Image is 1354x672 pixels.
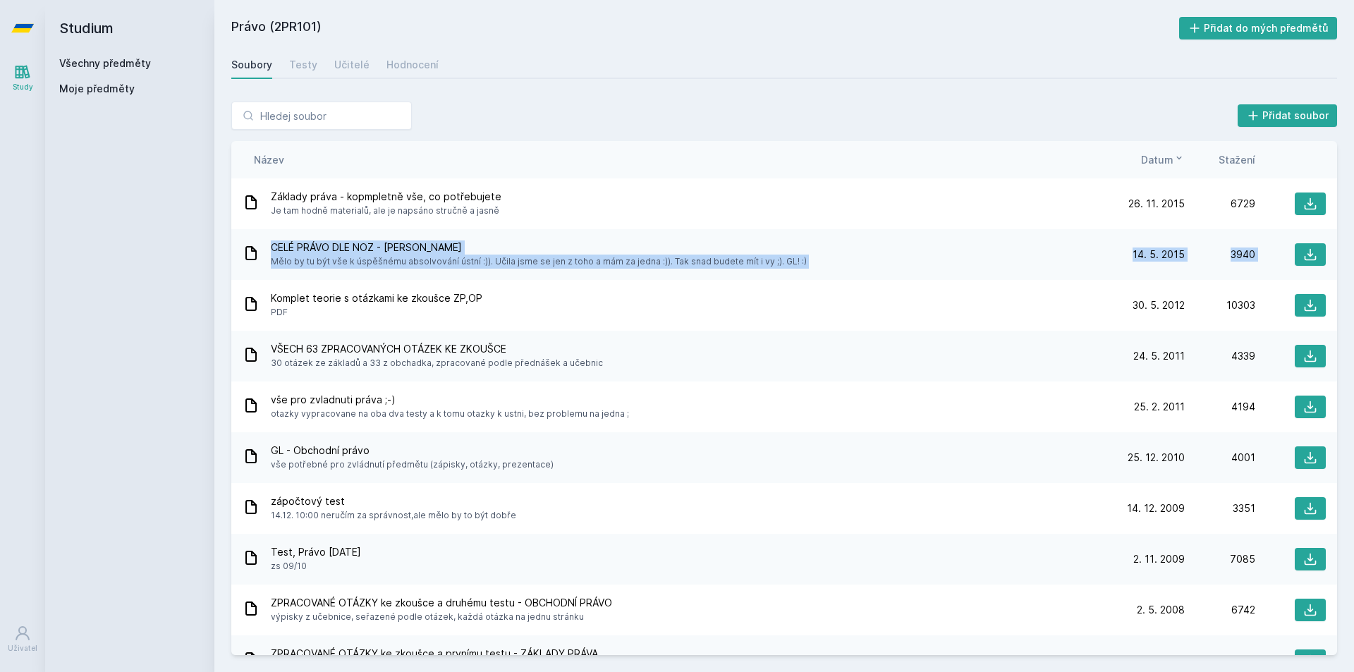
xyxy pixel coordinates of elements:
input: Hledej soubor [231,102,412,130]
div: 4339 [1185,349,1255,363]
span: 25. 2. 2011 [1134,400,1185,414]
div: Soubory [231,58,272,72]
button: Stažení [1219,152,1255,167]
span: CELÉ PRÁVO DLE NOZ - [PERSON_NAME] [271,240,807,255]
span: ZPRACOVANÉ OTÁZKY ke zkoušce a prvnímu testu - ZÁKLADY PRÁVA [271,647,598,661]
span: 14. 5. 2015 [1133,248,1185,262]
button: Přidat do mých předmětů [1179,17,1338,39]
div: 3351 [1185,501,1255,515]
div: 6729 [1185,197,1255,211]
span: Datum [1141,152,1173,167]
span: Komplet teorie s otázkami ke zkoušce ZP,OP [271,291,482,305]
span: 30. 5. 2012 [1133,298,1185,312]
div: 6742 [1185,603,1255,617]
span: 26. 11. 2015 [1128,197,1185,211]
button: Datum [1141,152,1185,167]
span: 14. 12. 2009 [1127,501,1185,515]
span: zs 09/10 [271,559,361,573]
span: PDF [271,305,482,319]
a: Testy [289,51,317,79]
span: 2. 11. 2009 [1133,552,1185,566]
span: Je tam hodně materialů, ale je napsáno stručně a jasně [271,204,501,218]
div: 3940 [1185,248,1255,262]
span: ZPRACOVANÉ OTÁZKY ke zkoušce a druhému testu - OBCHODNÍ PRÁVO [271,596,612,610]
span: Základy práva - kopmpletně vše, co potřebujete [271,190,501,204]
span: 30 otázek ze základů a 33 z obchadka, zpracované podle přednášek a učebnic [271,356,603,370]
a: Uživatel [3,618,42,661]
span: 24. 5. 2011 [1133,349,1185,363]
div: Hodnocení [386,58,439,72]
span: 2. 5. 2008 [1137,603,1185,617]
div: 4001 [1185,451,1255,465]
a: Hodnocení [386,51,439,79]
div: 11515 [1185,654,1255,668]
div: 7085 [1185,552,1255,566]
div: Uživatel [8,643,37,654]
span: výpisky z učebnice, seřazené podle otázek, každá otázka na jednu stránku [271,610,612,624]
span: Mělo by tu být vše k úspěšnému absolvování ústní :)). Učila jsme se jen z toho a mám za jedna :))... [271,255,807,269]
button: Název [254,152,284,167]
span: Moje předměty [59,82,135,96]
div: Testy [289,58,317,72]
span: vše potřebné pro zvládnutí předmětu (zápisky, otázky, prezentace) [271,458,554,472]
a: Study [3,56,42,99]
div: Učitelé [334,58,370,72]
span: vše pro zvladnuti práva ;-) [271,393,629,407]
h2: Právo (2PR101) [231,17,1179,39]
div: Study [13,82,33,92]
span: Test, Právo [DATE] [271,545,361,559]
div: 10303 [1185,298,1255,312]
span: 14.12. 10:00 neručím za správnost,ale mělo by to být dobře [271,508,516,523]
span: otazky vypracovane na oba dva testy a k tomu otazky k ustni, bez problemu na jedna ; [271,407,629,421]
div: 4194 [1185,400,1255,414]
span: VŠECH 63 ZPRACOVANÝCH OTÁZEK KE ZKOUŠCE [271,342,603,356]
a: Soubory [231,51,272,79]
a: Všechny předměty [59,57,151,69]
button: Přidat soubor [1238,104,1338,127]
span: GL - Obchodní právo [271,444,554,458]
span: 26. 3. 2008 [1131,654,1185,668]
span: zápočtový test [271,494,516,508]
a: Učitelé [334,51,370,79]
span: 25. 12. 2010 [1128,451,1185,465]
